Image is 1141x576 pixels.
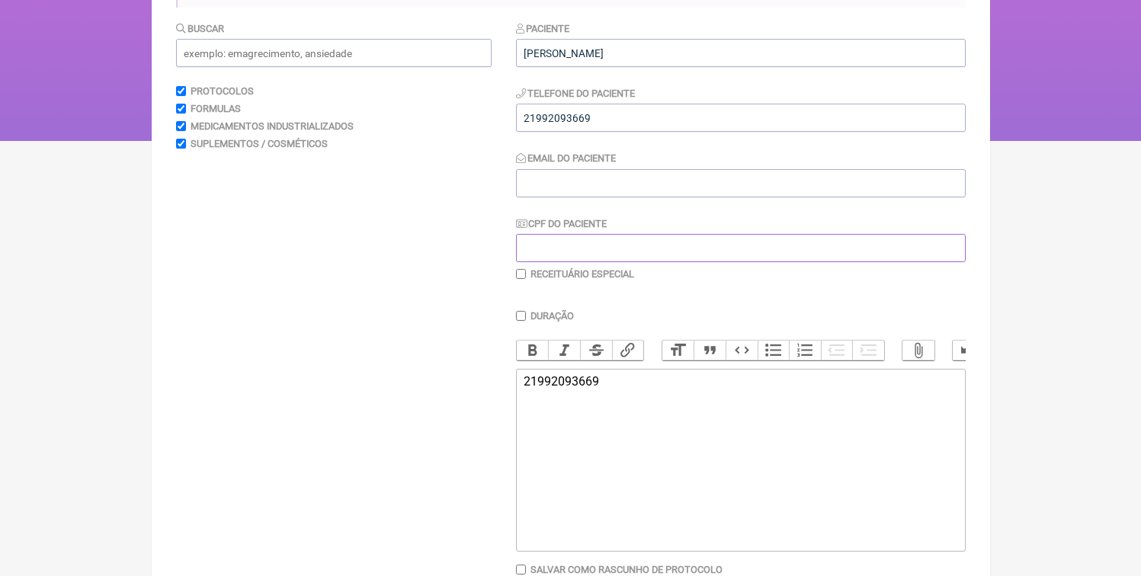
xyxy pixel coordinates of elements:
[516,23,570,34] label: Paciente
[953,341,985,360] button: Undo
[548,341,580,360] button: Italic
[726,341,758,360] button: Code
[758,341,790,360] button: Bullets
[902,341,934,360] button: Attach Files
[530,268,634,280] label: Receituário Especial
[191,138,328,149] label: Suplementos / Cosméticos
[176,39,492,67] input: exemplo: emagrecimento, ansiedade
[789,341,821,360] button: Numbers
[176,23,225,34] label: Buscar
[530,310,574,322] label: Duração
[516,152,617,164] label: Email do Paciente
[191,120,354,132] label: Medicamentos Industrializados
[516,218,607,229] label: CPF do Paciente
[524,374,957,389] div: 21992093669
[612,341,644,360] button: Link
[191,103,241,114] label: Formulas
[191,85,254,97] label: Protocolos
[694,341,726,360] button: Quote
[852,341,884,360] button: Increase Level
[530,564,723,575] label: Salvar como rascunho de Protocolo
[580,341,612,360] button: Strikethrough
[821,341,853,360] button: Decrease Level
[516,88,636,99] label: Telefone do Paciente
[662,341,694,360] button: Heading
[517,341,549,360] button: Bold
